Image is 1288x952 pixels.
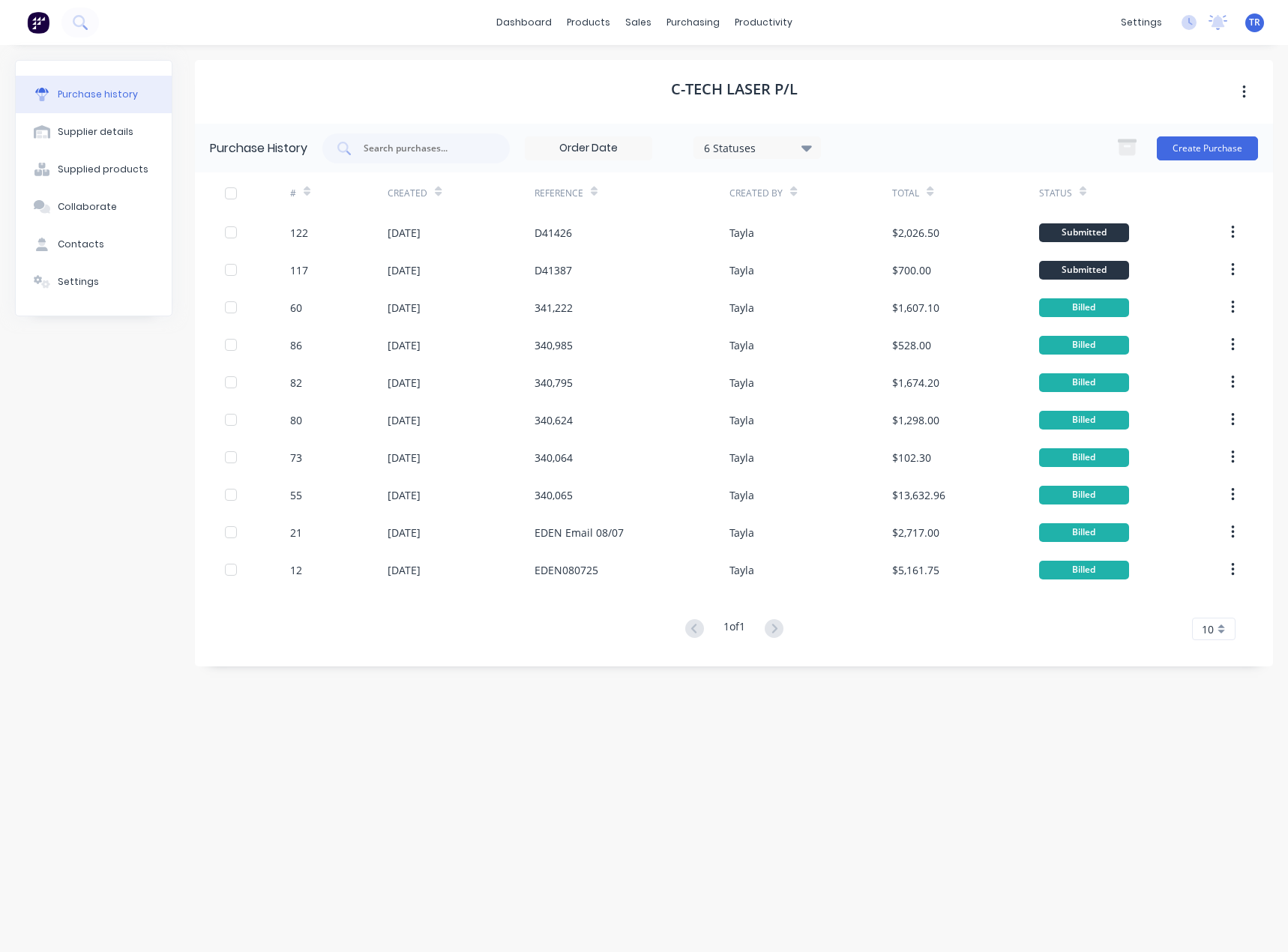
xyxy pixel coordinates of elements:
[58,200,117,214] div: Collaborate
[210,139,307,157] div: Purchase History
[290,225,308,241] div: 122
[16,113,172,151] button: Supplier details
[1039,373,1129,392] div: Billed
[892,412,939,428] div: $1,298.00
[290,412,302,428] div: 80
[535,225,572,241] div: D41426
[1113,11,1170,34] div: settings
[1039,486,1129,504] div: Billed
[1039,223,1129,242] div: Submitted
[489,11,559,34] a: dashboard
[535,450,573,466] div: 340,064
[729,412,754,428] div: Tayla
[16,226,172,263] button: Contacts
[58,163,148,176] div: Supplied products
[526,137,651,160] input: Order Date
[535,337,573,353] div: 340,985
[892,450,931,466] div: $102.30
[892,225,939,241] div: $2,026.50
[290,562,302,578] div: 12
[559,11,618,34] div: products
[290,337,302,353] div: 86
[729,337,754,353] div: Tayla
[362,141,487,156] input: Search purchases...
[290,262,308,278] div: 117
[388,412,421,428] div: [DATE]
[58,88,138,101] div: Purchase history
[290,300,302,316] div: 60
[290,375,302,391] div: 82
[892,562,939,578] div: $5,161.75
[1039,523,1129,542] div: Billed
[535,375,573,391] div: 340,795
[1202,621,1214,637] span: 10
[729,187,783,200] div: Created By
[535,300,573,316] div: 341,222
[535,187,583,200] div: Reference
[290,525,302,540] div: 21
[727,11,800,34] div: productivity
[729,562,754,578] div: Tayla
[290,187,296,200] div: #
[388,450,421,466] div: [DATE]
[729,300,754,316] div: Tayla
[1039,336,1129,355] div: Billed
[892,187,919,200] div: Total
[388,262,421,278] div: [DATE]
[535,525,624,540] div: EDEN Email 08/07
[892,525,939,540] div: $2,717.00
[388,300,421,316] div: [DATE]
[535,562,598,578] div: EDEN080725
[535,262,572,278] div: D41387
[388,225,421,241] div: [DATE]
[892,300,939,316] div: $1,607.10
[1039,448,1129,467] div: Billed
[1039,561,1129,579] div: Billed
[388,337,421,353] div: [DATE]
[1249,16,1260,29] span: TR
[704,139,811,155] div: 6 Statuses
[892,487,945,503] div: $13,632.96
[388,187,427,200] div: Created
[892,337,931,353] div: $528.00
[1157,136,1258,160] button: Create Purchase
[27,11,49,34] img: Factory
[892,375,939,391] div: $1,674.20
[58,275,99,289] div: Settings
[729,525,754,540] div: Tayla
[729,375,754,391] div: Tayla
[729,450,754,466] div: Tayla
[618,11,659,34] div: sales
[671,80,798,98] h1: C-Tech Laser P/L
[16,151,172,188] button: Supplied products
[290,450,302,466] div: 73
[58,125,133,139] div: Supplier details
[729,487,754,503] div: Tayla
[892,262,931,278] div: $700.00
[16,263,172,301] button: Settings
[729,225,754,241] div: Tayla
[290,487,302,503] div: 55
[1039,261,1129,280] div: Submitted
[16,188,172,226] button: Collaborate
[1039,298,1129,317] div: Billed
[388,487,421,503] div: [DATE]
[388,525,421,540] div: [DATE]
[535,487,573,503] div: 340,065
[58,238,104,251] div: Contacts
[388,562,421,578] div: [DATE]
[659,11,727,34] div: purchasing
[729,262,754,278] div: Tayla
[535,412,573,428] div: 340,624
[1039,411,1129,430] div: Billed
[16,76,172,113] button: Purchase history
[723,618,745,640] div: 1 of 1
[388,375,421,391] div: [DATE]
[1039,187,1072,200] div: Status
